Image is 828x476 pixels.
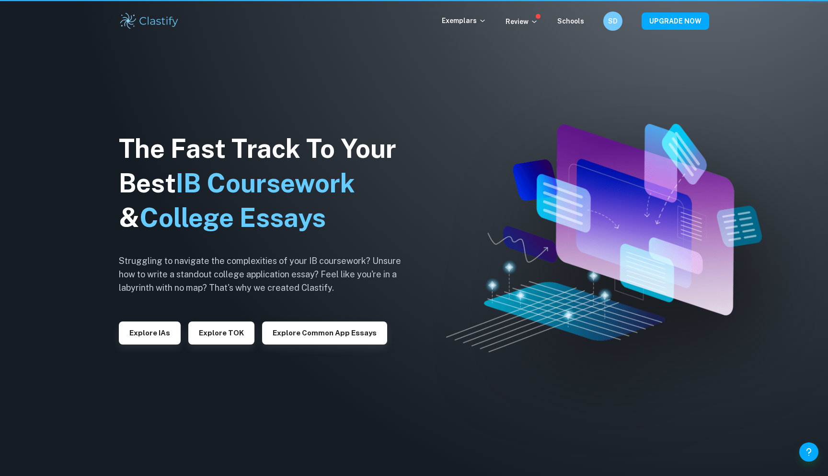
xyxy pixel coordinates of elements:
[176,168,355,198] span: IB Coursework
[119,12,180,31] img: Clastify logo
[119,328,181,337] a: Explore IAs
[188,321,254,345] button: Explore TOK
[608,16,619,26] h6: SD
[188,328,254,337] a: Explore TOK
[642,12,709,30] button: UPGRADE NOW
[603,12,622,31] button: SD
[119,131,416,235] h1: The Fast Track To Your Best &
[442,15,486,26] p: Exemplars
[557,17,584,25] a: Schools
[262,328,387,337] a: Explore Common App essays
[262,321,387,345] button: Explore Common App essays
[799,442,818,462] button: Help and Feedback
[446,124,762,352] img: Clastify hero
[506,16,538,27] p: Review
[119,254,416,295] h6: Struggling to navigate the complexities of your IB coursework? Unsure how to write a standout col...
[139,202,326,233] span: College Essays
[119,321,181,345] button: Explore IAs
